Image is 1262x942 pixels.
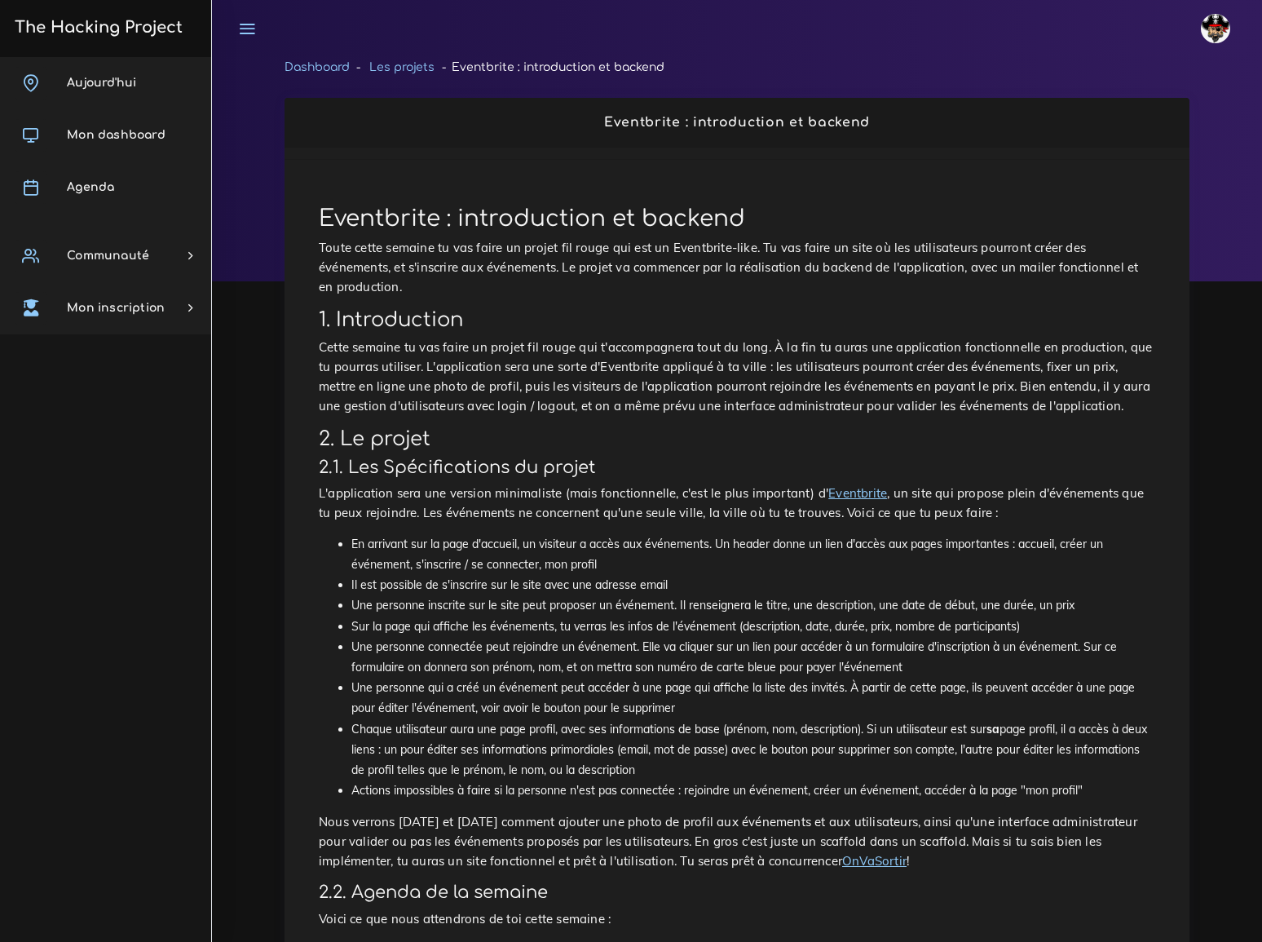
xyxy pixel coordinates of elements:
li: Une personne qui a créé un événement peut accéder à une page qui affiche la liste des invités. À ... [351,678,1155,719]
li: Sur la page qui affiche les événements, tu verras les infos de l'événement (description, date, du... [351,617,1155,637]
span: Mon dashboard [67,129,165,141]
li: Eventbrite : introduction et backend [435,57,664,77]
li: En arrivant sur la page d'accueil, un visiteur a accès aux événements. Un header donne un lien d'... [351,534,1155,575]
span: Communauté [67,250,149,262]
li: Chaque utilisateur aura une page profil, avec ses informations de base (prénom, nom, description)... [351,719,1155,781]
a: Les projets [369,61,435,73]
p: Cette semaine tu vas faire un projet fil rouge qui t'accompagnera tout du long. À la fin tu auras... [319,338,1155,416]
h1: Eventbrite : introduction et backend [319,206,1155,233]
strong: sa [986,722,999,736]
li: Il est possible de s'inscrire sur le site avec une adresse email [351,575,1155,595]
h3: The Hacking Project [10,19,183,37]
span: Mon inscription [67,302,165,314]
p: Toute cette semaine tu vas faire un projet fil rouge qui est un Eventbrite-like. Tu vas faire un ... [319,238,1155,297]
img: avatar [1201,14,1230,43]
span: Agenda [67,181,114,193]
a: Dashboard [285,61,350,73]
p: Voici ce que nous attendrons de toi cette semaine : [319,909,1155,929]
p: L'application sera une version minimaliste (mais fonctionnelle, c'est le plus important) d' , un ... [319,484,1155,523]
li: Une personne inscrite sur le site peut proposer un événement. Il renseignera le titre, une descri... [351,595,1155,616]
h3: 2.1. Les Spécifications du projet [319,458,1155,478]
h2: 1. Introduction [319,308,1155,332]
a: Eventbrite [828,485,887,501]
h3: 2.2. Agenda de la semaine [319,882,1155,903]
p: Nous verrons [DATE] et [DATE] comment ajouter une photo de profil aux événements et aux utilisate... [319,812,1155,871]
span: Aujourd'hui [67,77,136,89]
li: Une personne connectée peut rejoindre un événement. Elle va cliquer sur un lien pour accéder à un... [351,637,1155,678]
h2: Eventbrite : introduction et backend [302,115,1172,130]
li: Actions impossibles à faire si la personne n'est pas connectée : rejoindre un événement, créer un... [351,781,1155,801]
a: OnVaSortir [842,853,907,869]
h2: 2. Le projet [319,427,1155,451]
